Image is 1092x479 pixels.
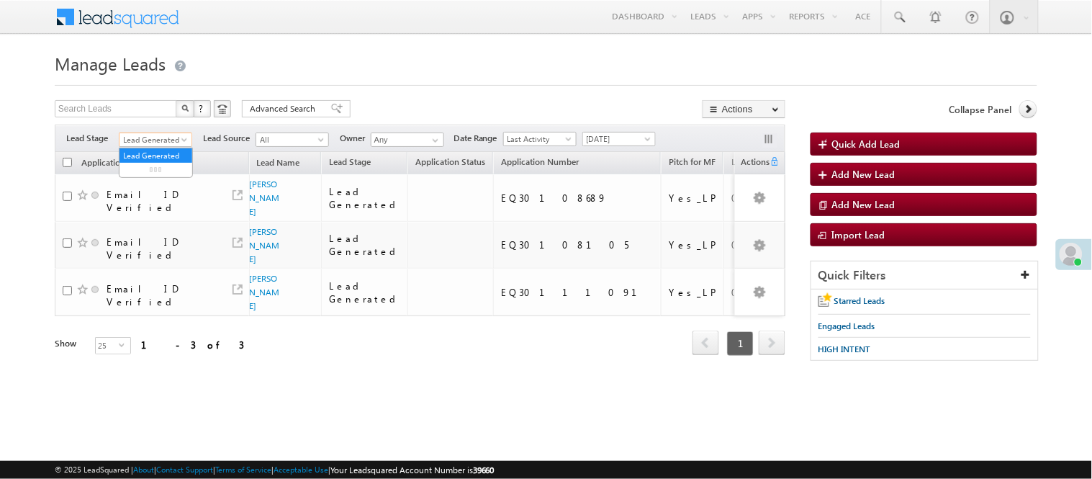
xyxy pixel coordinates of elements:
[107,282,215,308] div: Email ID Verified
[408,154,492,173] a: Application Status
[473,465,495,475] span: 39660
[203,132,256,145] span: Lead Source
[692,332,719,355] a: prev
[194,100,211,117] button: ?
[731,286,775,299] div: 0
[669,238,717,251] div: Yes_LP
[107,236,215,261] div: Email ID Verified
[504,133,572,146] span: Last Activity
[832,138,901,150] span: Quick Add Lead
[96,338,119,354] span: 25
[107,188,215,214] div: Email ID Verified
[582,132,656,146] a: [DATE]
[250,179,280,217] a: [PERSON_NAME]
[119,341,130,348] span: select
[329,279,401,305] div: Lead Generated
[501,286,654,299] div: EQ30111091
[724,154,780,173] a: Lead Score
[371,133,444,147] input: Type to Search
[731,192,775,205] div: 0
[454,132,503,145] span: Date Range
[669,156,716,167] span: Pitch for MF
[501,192,654,205] div: EQ30108689
[501,156,579,167] span: Application Number
[66,132,119,145] span: Lead Stage
[330,465,495,475] span: Your Leadsquared Account Number is
[250,102,320,115] span: Advanced Search
[503,132,577,146] a: Last Activity
[329,156,371,167] span: Lead Stage
[119,133,192,147] a: Lead Generated
[818,344,871,354] span: HIGH INTENT
[63,158,72,167] input: Check all records
[818,321,875,331] span: Engaged Leads
[731,238,775,251] div: 0
[727,331,754,356] span: 1
[250,226,280,264] a: [PERSON_NAME]
[55,463,495,477] span: © 2025 LeadSquared | | | | |
[692,331,719,355] span: prev
[181,104,189,112] img: Search
[119,133,188,146] span: Lead Generated
[156,465,213,474] a: Contact Support
[199,102,205,115] span: ?
[832,228,885,241] span: Import Lead
[256,133,329,147] a: All
[322,154,378,173] a: Lead Stage
[832,198,895,210] span: Add New Lead
[250,155,307,174] a: Lead Name
[832,168,895,180] span: Add New Lead
[583,133,651,146] span: [DATE]
[274,465,328,474] a: Acceptable Use
[731,156,773,167] span: Lead Score
[425,133,443,148] a: Show All Items
[494,154,586,173] a: Application Number
[119,149,192,162] a: Lead Generated
[735,154,770,173] span: Actions
[141,336,244,353] div: 1 - 3 of 3
[256,133,325,146] span: All
[340,132,371,145] span: Owner
[329,185,401,211] div: Lead Generated
[133,465,154,474] a: About
[215,465,271,474] a: Terms of Service
[250,273,280,311] a: [PERSON_NAME]
[811,261,1038,290] div: Quick Filters
[949,103,1012,116] span: Collapse Panel
[119,148,193,178] ul: Lead Generated
[703,100,785,118] button: Actions
[759,332,785,355] a: next
[834,295,885,306] span: Starred Leads
[669,286,717,299] div: Yes_LP
[415,156,485,167] span: Application Status
[55,52,166,75] span: Manage Leads
[55,337,84,350] div: Show
[662,154,723,173] a: Pitch for MF
[759,331,785,355] span: next
[501,238,654,251] div: EQ30108105
[74,154,191,173] a: Application Status New (sorted ascending)
[329,232,401,258] div: Lead Generated
[81,157,171,168] span: Application Status New
[669,192,717,205] div: Yes_LP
